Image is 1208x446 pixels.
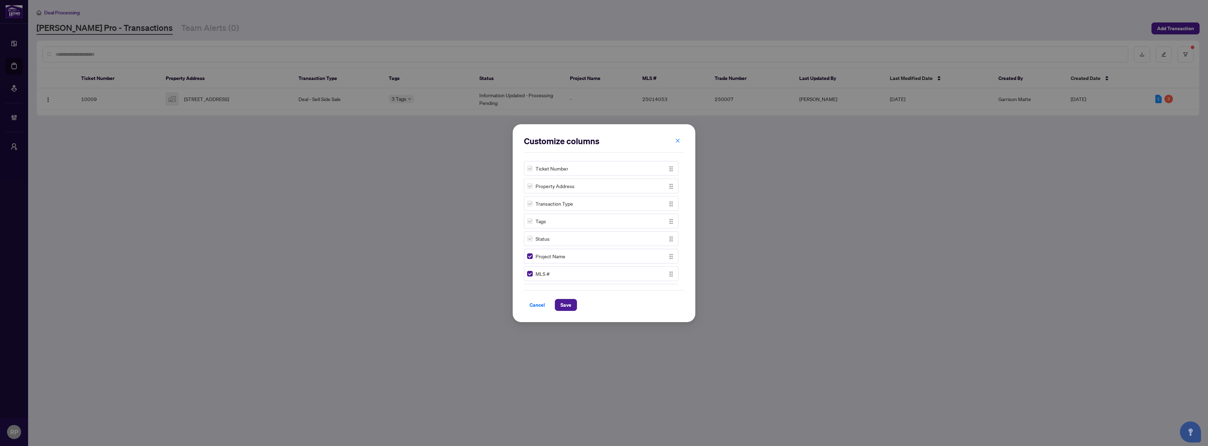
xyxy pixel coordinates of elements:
button: Drag Icon [667,164,675,173]
div: Property AddressDrag Icon [524,179,678,193]
h2: Customize columns [524,135,684,147]
span: Project Name [536,252,565,260]
div: Trade NumberDrag Icon [524,284,678,299]
div: StatusDrag Icon [524,231,678,246]
span: Property Address [536,182,575,190]
span: close [675,138,680,143]
img: Drag Icon [667,253,675,260]
div: Ticket NumberDrag Icon [524,161,678,176]
button: Drag Icon [667,252,675,260]
button: Drag Icon [667,199,675,208]
span: Status [536,235,550,242]
button: Save [555,299,577,311]
span: Ticket Number [536,165,568,172]
button: Drag Icon [667,234,675,243]
img: Drag Icon [667,235,675,243]
button: Drag Icon [667,182,675,190]
span: Cancel [530,299,545,311]
span: MLS # [536,270,550,278]
span: Transaction Type [536,200,573,207]
span: Tags [536,217,546,225]
img: Drag Icon [667,218,675,225]
div: TagsDrag Icon [524,214,678,228]
img: Drag Icon [667,270,675,278]
div: Transaction TypeDrag Icon [524,196,678,211]
div: MLS #Drag Icon [524,266,678,281]
img: Drag Icon [667,200,675,208]
button: Open asap [1180,421,1201,442]
img: Drag Icon [667,182,675,190]
button: Drag Icon [667,217,675,225]
img: Drag Icon [667,165,675,173]
span: Save [560,299,571,311]
button: Cancel [524,299,551,311]
div: Project NameDrag Icon [524,249,678,264]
